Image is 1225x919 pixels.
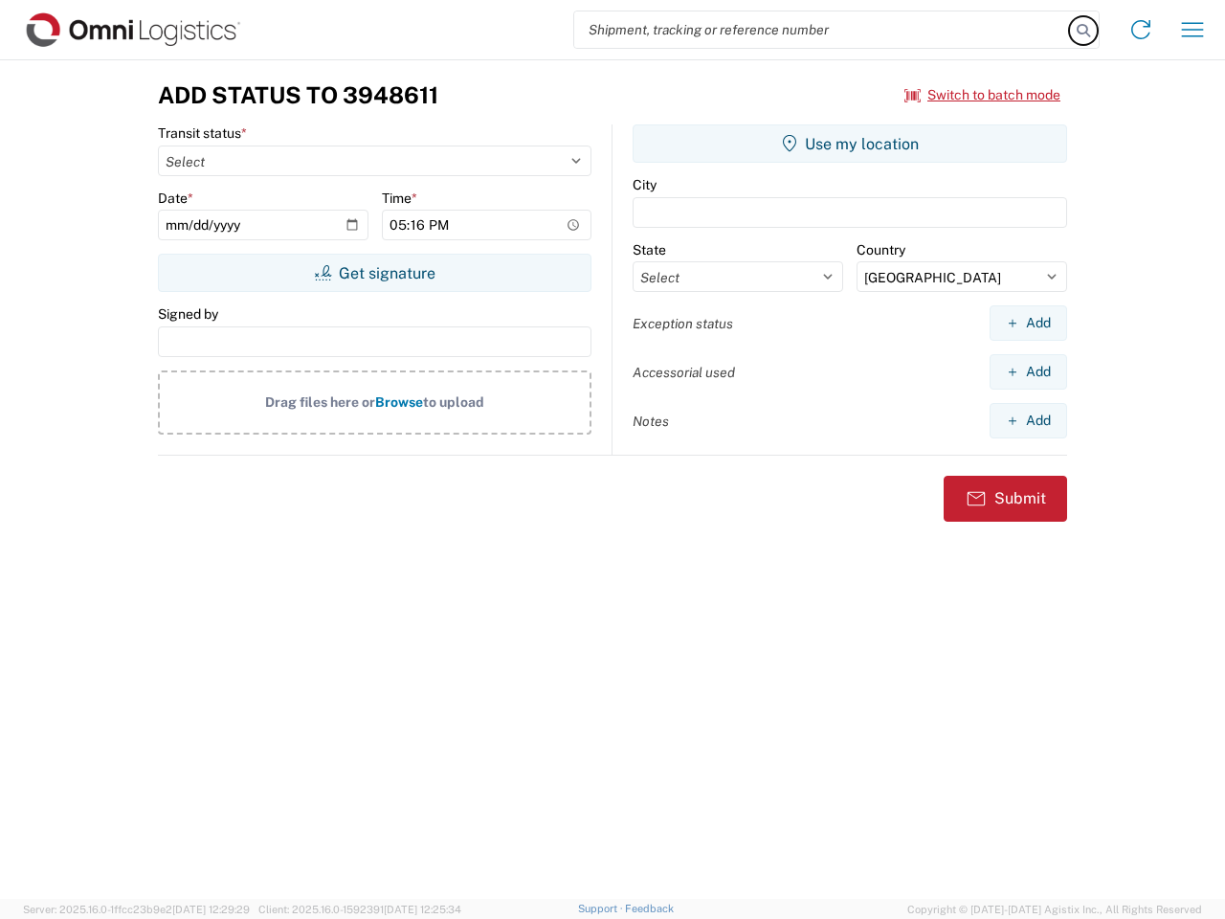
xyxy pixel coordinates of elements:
button: Use my location [633,124,1067,163]
label: Country [857,241,905,258]
a: Support [578,903,626,914]
label: Signed by [158,305,218,323]
button: Switch to batch mode [904,79,1060,111]
label: Notes [633,413,669,430]
span: Server: 2025.16.0-1ffcc23b9e2 [23,904,250,915]
span: Client: 2025.16.0-1592391 [258,904,461,915]
span: Browse [375,394,423,410]
span: Drag files here or [265,394,375,410]
label: State [633,241,666,258]
button: Add [990,354,1067,390]
button: Submit [944,476,1067,522]
a: Feedback [625,903,674,914]
label: Date [158,190,193,207]
span: [DATE] 12:25:34 [384,904,461,915]
label: Transit status [158,124,247,142]
button: Add [990,403,1067,438]
input: Shipment, tracking or reference number [574,11,1070,48]
label: Exception status [633,315,733,332]
h3: Add Status to 3948611 [158,81,438,109]
label: City [633,176,657,193]
button: Get signature [158,254,591,292]
button: Add [990,305,1067,341]
label: Time [382,190,417,207]
label: Accessorial used [633,364,735,381]
span: to upload [423,394,484,410]
span: Copyright © [DATE]-[DATE] Agistix Inc., All Rights Reserved [907,901,1202,918]
span: [DATE] 12:29:29 [172,904,250,915]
